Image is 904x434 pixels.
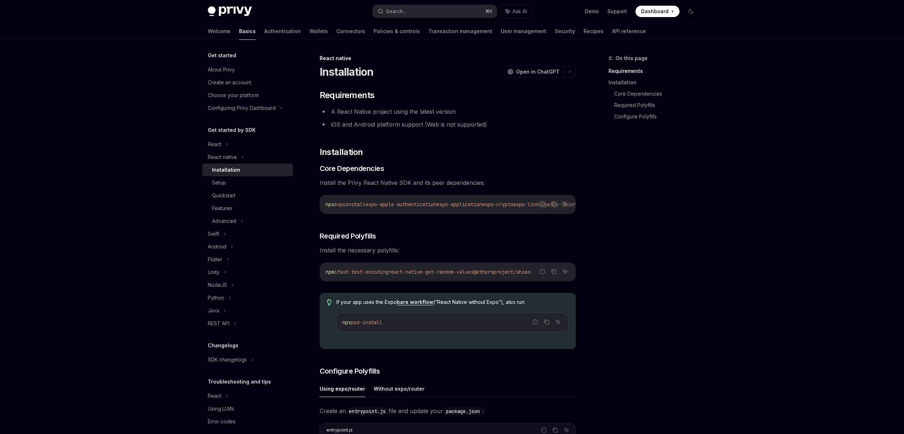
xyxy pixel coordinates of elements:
div: Search... [386,7,406,16]
button: Ask AI [561,199,570,209]
div: SDK changelogs [208,355,247,364]
a: About Privy [202,63,293,76]
li: iOS and Android platform support (Web is not supported) [320,119,576,129]
a: Wallets [309,23,328,40]
div: REST API [208,319,229,328]
a: Create an account [202,76,293,89]
a: Recipes [584,23,603,40]
div: Java [208,306,219,315]
span: On this page [616,54,648,63]
a: Basics [239,23,256,40]
a: User management [501,23,546,40]
div: React [208,140,221,149]
button: Without expo/router [374,380,424,397]
a: Welcome [208,23,231,40]
span: Ask AI [513,8,527,15]
a: Installation [608,77,702,88]
a: Policies & controls [374,23,420,40]
a: Support [607,8,627,15]
code: entrypoint.js [346,407,389,415]
a: Dashboard [635,6,680,17]
div: NodeJS [208,281,227,289]
span: Dashboard [641,8,668,15]
div: Setup [212,178,226,187]
span: expo [334,201,346,208]
h5: Changelogs [208,341,238,350]
span: expo-crypto [482,201,513,208]
a: Using LLMs [202,402,293,415]
button: Using expo/router [320,380,365,397]
a: Required Polyfills [614,100,702,111]
span: Core Dependencies [320,164,384,173]
div: Quickstart [212,191,236,200]
h5: Get started [208,51,236,60]
span: npx [326,201,334,208]
div: Error codes [208,417,236,426]
span: Open in ChatGPT [516,68,559,75]
a: API reference [612,23,646,40]
div: Choose your platform [208,91,259,100]
a: Requirements [608,65,702,77]
span: npx [342,319,351,326]
img: dark logo [208,6,252,16]
div: Android [208,242,226,251]
span: Required Polyfills [320,231,376,241]
span: expo-secure-store [547,201,596,208]
svg: Tip [327,299,332,306]
span: Install the Privy React Native SDK and its peer dependencies: [320,178,576,188]
button: Open in ChatGPT [503,66,564,78]
span: Install the necessary polyfills: [320,245,576,255]
a: Features [202,202,293,215]
a: Demo [585,8,599,15]
a: Setup [202,176,293,189]
button: Copy the contents from the code block [549,199,558,209]
button: Ask AI [500,5,532,18]
h5: Troubleshooting and tips [208,377,271,386]
a: bare workflow [397,299,433,305]
div: Flutter [208,255,222,264]
a: Core Dependencies [614,88,702,100]
div: React [208,392,221,400]
div: Swift [208,230,219,238]
li: A React Native project using the latest version [320,107,576,117]
div: Advanced [212,217,236,225]
div: React native [208,153,237,161]
span: npm [326,269,334,275]
button: Search...⌘K [373,5,497,18]
a: Connectors [336,23,365,40]
span: i [334,269,337,275]
span: react-native-get-random-values [388,269,473,275]
div: Python [208,294,224,302]
a: Configure Polyfills [614,111,702,122]
button: Report incorrect code [538,267,547,276]
div: Unity [208,268,220,277]
span: If your app uses the Expo (“React Native without Expo”), also run: [336,299,568,306]
div: Features [212,204,232,213]
div: Create an account [208,78,251,87]
a: Choose your platform [202,89,293,102]
span: expo-apple-authentication [366,201,437,208]
span: ⌘ K [485,9,493,14]
div: About Privy [208,65,235,74]
button: Toggle dark mode [685,6,697,17]
span: expo-application [437,201,482,208]
span: @ethersproject/shims [473,269,530,275]
button: Report incorrect code [531,317,540,327]
a: Installation [202,164,293,176]
span: pod-install [351,319,382,326]
span: Configure Polyfills [320,366,380,376]
h5: Get started by SDK [208,126,256,134]
button: Report incorrect code [538,199,547,209]
div: Using LLMs [208,404,234,413]
h1: Installation [320,65,374,78]
span: expo-linking [513,201,547,208]
div: React native [320,55,576,62]
a: Security [555,23,575,40]
code: package.json [443,407,483,415]
a: Transaction management [428,23,492,40]
a: Quickstart [202,189,293,202]
span: Installation [320,146,363,158]
div: Installation [212,166,240,174]
span: Create an file and update your : [320,406,576,416]
button: Ask AI [553,317,563,327]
